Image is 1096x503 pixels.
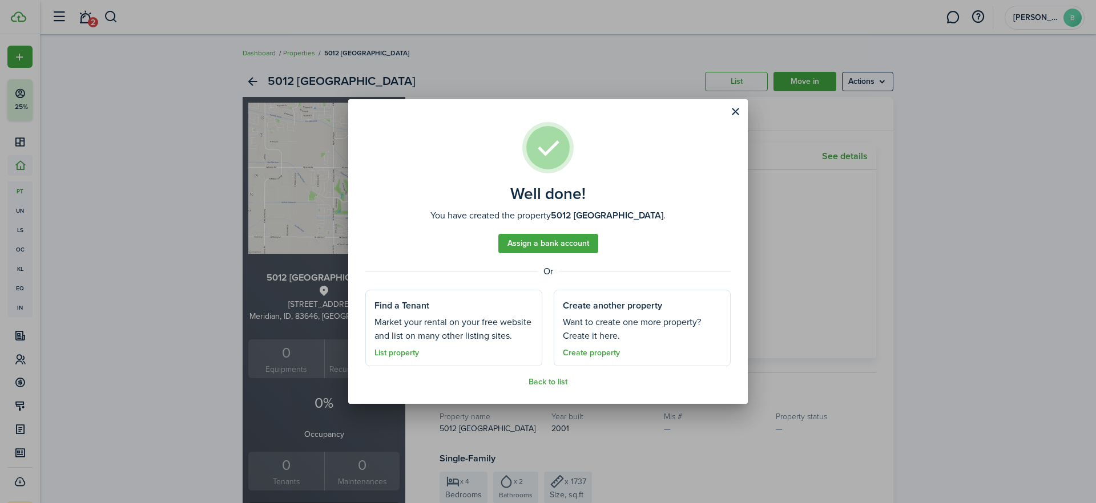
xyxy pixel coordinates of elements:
well-done-section-description: Want to create one more property? Create it here. [563,315,722,343]
well-done-title: Well done! [510,185,586,203]
well-done-section-title: Find a Tenant [374,299,429,313]
a: Assign a bank account [498,234,598,253]
well-done-separator: Or [365,265,731,278]
a: Create property [563,348,620,358]
b: 5012 [GEOGRAPHIC_DATA] [551,209,663,222]
a: List property [374,348,419,358]
well-done-section-title: Create another property [563,299,662,313]
button: Close modal [726,102,745,121]
well-done-section-description: Market your rental on your free website and list on many other listing sites. [374,315,533,343]
a: Back to list [529,378,567,387]
well-done-description: You have created the property . [430,209,666,222]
